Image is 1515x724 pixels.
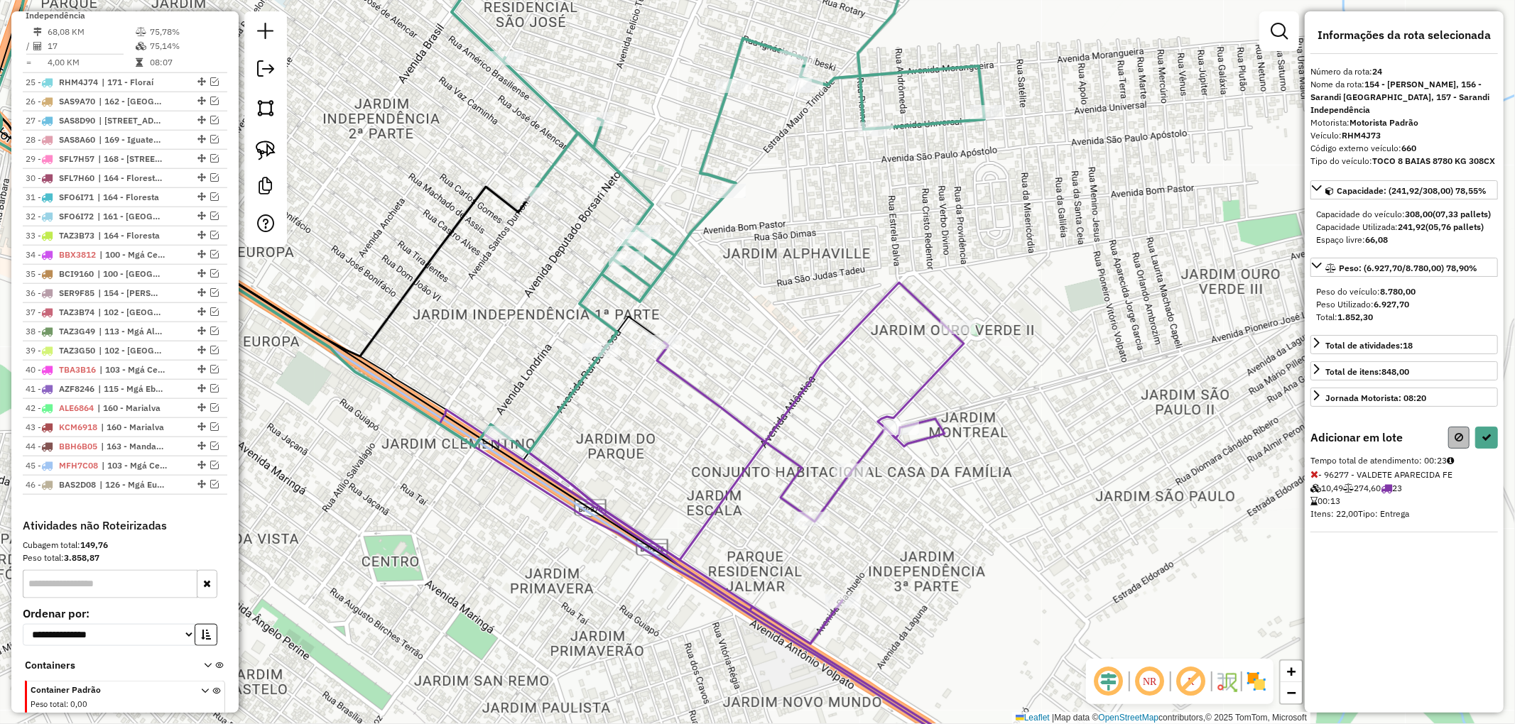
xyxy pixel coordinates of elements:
[1403,340,1413,351] strong: 18
[1310,202,1498,252] div: Capacidade: (241,92/308,00) 78,55%
[26,115,95,126] span: 27 -
[1316,234,1492,246] div: Espaço livre:
[1310,469,1318,479] i: Excluir
[26,402,94,413] span: 42 -
[23,605,227,622] label: Ordenar por:
[1337,185,1487,196] span: Capacidade: (241,92/308,00) 78,55%
[210,97,219,105] em: Visualizar rota
[1265,17,1293,45] a: Exibir filtros
[1343,483,1381,493] span: 274,60
[210,288,219,297] em: Visualizar rota
[1310,484,1321,493] i: Cubagem
[1401,143,1416,153] strong: 660
[1374,299,1409,309] strong: 6.927,70
[197,327,206,335] em: Alterar sequência das rotas
[1372,66,1382,77] strong: 24
[251,17,280,49] a: Nova sessão e pesquisa
[1325,366,1409,378] div: Total de itens:
[210,77,219,86] em: Visualizar rota
[98,383,163,395] span: 115 - Mgá Ebenezer, 144 - Mgá Kakogawa, 146 - Mgá Hermans, 149 - Mgá Quebec
[1310,508,1358,519] span: Itens: 22,00
[26,96,95,106] span: 26 -
[59,364,96,375] span: TBA3B16
[59,441,97,451] span: BBH6B05
[26,287,94,298] span: 36 -
[33,28,42,36] i: Distância Total
[1475,427,1498,449] button: Confirmar
[47,39,135,53] td: 17
[1316,298,1492,311] div: Peso Utilizado:
[66,699,68,709] span: :
[197,250,206,258] em: Alterar sequência das rotas
[25,658,185,673] span: Containers
[99,133,164,146] span: 169 - Iguatemi, 170 - Ourizona
[210,135,219,143] em: Visualizar rota
[26,55,33,70] td: =
[197,231,206,239] em: Alterar sequência das rotas
[149,55,221,70] td: 08:07
[197,422,206,431] em: Alterar sequência das rotas
[1310,280,1498,329] div: Peso: (6.927,70/8.780,00) 78,90%
[195,624,217,646] button: Ordem crescente
[59,96,95,106] span: SAS9A70
[1092,664,1126,698] span: Ocultar deslocamento
[210,327,219,335] em: Visualizar rota
[26,326,95,336] span: 38 -
[31,699,66,709] span: Peso total
[1052,713,1054,723] span: |
[1310,155,1498,168] div: Tipo do veículo:
[59,211,94,221] span: SFO6I72
[101,440,166,453] span: 163 - Mandaguari
[26,383,94,394] span: 41 -
[1310,65,1498,78] div: Número da rota:
[1310,79,1489,115] strong: 154 - [PERSON_NAME], 156 - Sarandi [GEOGRAPHIC_DATA], 157 - Sarandi Independência
[1310,116,1498,129] div: Motorista:
[210,269,219,278] em: Visualizar rota
[59,249,96,260] span: BBX3812
[98,287,163,300] span: 154 - Sarandi Alvamar, 157 - Sarandi Independência, ESP - Comercial
[197,480,206,488] em: Alterar sequência das rotas
[1365,234,1388,245] strong: 66,08
[23,552,227,564] div: Peso total:
[210,307,219,316] em: Visualizar rota
[101,421,166,434] span: 160 - Marialva
[26,364,96,375] span: 40 -
[97,210,163,223] span: 161 - Paiçandu
[1281,682,1302,703] a: Zoom out
[1174,664,1208,698] span: Exibir rótulo
[197,77,206,86] em: Alterar sequência das rotas
[210,116,219,124] em: Visualizar rota
[1310,483,1343,493] span: 10,49
[26,230,94,241] span: 33 -
[1310,78,1498,116] div: Nome da rota:
[149,25,221,39] td: 75,78%
[59,134,95,145] span: SAS8A60
[26,153,94,164] span: 29 -
[26,479,96,490] span: 46 -
[59,402,94,413] span: ALE6864
[1350,117,1418,128] strong: Motorista Padrão
[1337,312,1373,322] strong: 1.852,30
[1281,661,1302,682] a: Zoom in
[210,365,219,373] em: Visualizar rota
[136,58,143,67] i: Tempo total em rota
[1342,130,1381,141] strong: RHM4J73
[197,441,206,450] em: Alterar sequência das rotas
[26,192,94,202] span: 31 -
[26,39,33,53] td: /
[1310,28,1498,42] h4: Informações da rota selecionada
[102,76,167,89] span: 171 - Floraí
[1381,366,1409,377] strong: 848,00
[256,141,276,160] img: Selecionar atividades - laço
[97,191,163,204] span: 164 - Floresta
[26,268,94,279] span: 35 -
[59,383,94,394] span: AZF8246
[1310,388,1498,407] a: Jornada Motorista: 08:20
[1310,431,1403,444] h4: Adicionar em lote
[99,95,164,108] span: 162 - Mandaguaçu, 167 - Presidente Castelo branco
[149,39,221,53] td: 75,14%
[1316,208,1492,221] div: Capacidade do veículo:
[99,248,165,261] span: 100 - Mgá Centro - Mercadão, 101 - Mgá Centro - Catedral, 104 - Mgá Centro - Humaitá
[136,28,146,36] i: % de utilização do peso
[1358,508,1409,519] span: Tipo: Entrega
